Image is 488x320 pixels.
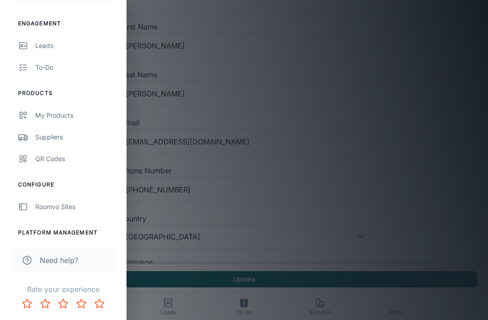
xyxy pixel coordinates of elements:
[35,202,117,212] div: Roomvo Sites
[90,295,108,313] button: Rate 5 star
[35,132,117,142] div: Suppliers
[7,284,119,295] p: Rate your experience
[35,41,117,51] div: Leads
[36,295,54,313] button: Rate 2 star
[35,110,117,120] div: My Products
[35,62,117,72] div: To-do
[72,295,90,313] button: Rate 4 star
[54,295,72,313] button: Rate 3 star
[35,154,117,164] div: QR Codes
[40,255,78,266] span: Need help?
[18,295,36,313] button: Rate 1 star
